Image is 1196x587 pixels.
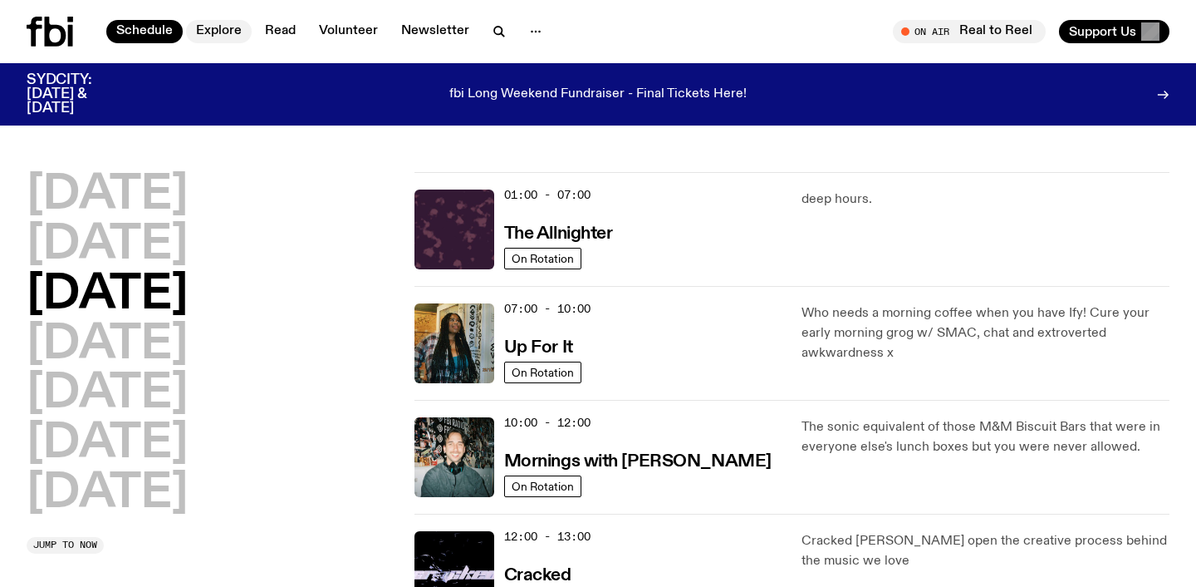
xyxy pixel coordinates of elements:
[27,537,104,554] button: Jump to now
[391,20,479,43] a: Newsletter
[504,450,772,471] a: Mornings with [PERSON_NAME]
[893,20,1046,43] button: On AirReal to Reel
[186,20,252,43] a: Explore
[27,471,188,517] button: [DATE]
[27,421,188,467] button: [DATE]
[504,339,573,357] h3: Up For It
[504,336,573,357] a: Up For It
[414,417,494,497] img: Radio presenter Ben Hansen sits in front of a wall of photos and an fbi radio sign. Film photo. B...
[801,531,1169,571] p: Cracked [PERSON_NAME] open the creative process behind the music we love
[504,187,591,203] span: 01:00 - 07:00
[27,371,188,417] button: [DATE]
[504,248,581,269] a: On Rotation
[27,272,188,318] button: [DATE]
[504,453,772,471] h3: Mornings with [PERSON_NAME]
[1069,24,1136,39] span: Support Us
[27,222,188,269] button: [DATE]
[504,362,581,383] a: On Rotation
[504,567,571,585] h3: Cracked
[512,253,574,265] span: On Rotation
[504,476,581,497] a: On Rotation
[27,172,188,219] button: [DATE]
[106,20,183,43] a: Schedule
[504,225,613,243] h3: The Allnighter
[27,322,188,368] button: [DATE]
[504,415,591,431] span: 10:00 - 12:00
[1059,20,1169,43] button: Support Us
[504,529,591,545] span: 12:00 - 13:00
[801,303,1169,363] p: Who needs a morning coffee when you have Ify! Cure your early morning grog w/ SMAC, chat and extr...
[512,367,574,379] span: On Rotation
[801,190,1169,210] p: deep hours.
[512,481,574,493] span: On Rotation
[504,564,571,585] a: Cracked
[801,417,1169,457] p: The sonic equivalent of those M&M Biscuit Bars that were in everyone else's lunch boxes but you w...
[449,87,747,102] p: fbi Long Weekend Fundraiser - Final Tickets Here!
[414,303,494,383] img: Ify - a Brown Skin girl with black braided twists, looking up to the side with her tongue stickin...
[27,73,133,116] h3: SYDCITY: [DATE] & [DATE]
[504,301,591,317] span: 07:00 - 10:00
[255,20,306,43] a: Read
[309,20,388,43] a: Volunteer
[33,540,97,550] span: Jump to now
[504,222,613,243] a: The Allnighter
